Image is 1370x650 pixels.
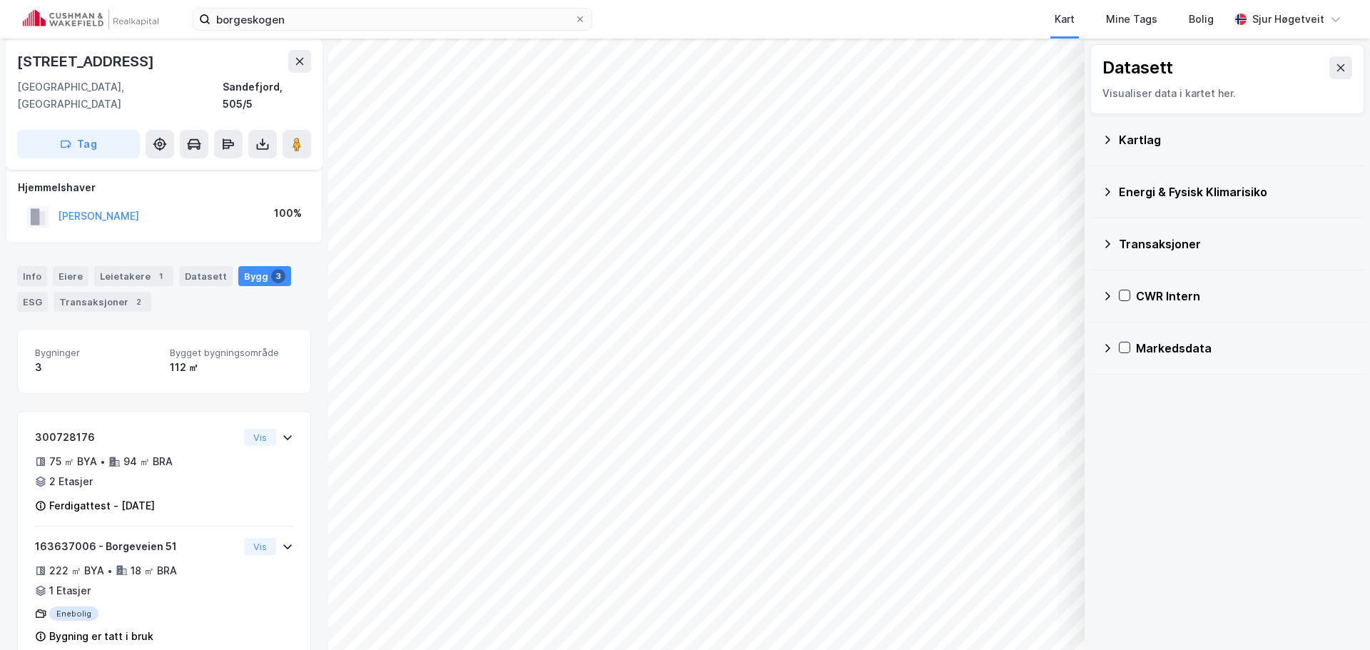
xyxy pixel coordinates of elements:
[49,562,104,579] div: 222 ㎡ BYA
[1299,582,1370,650] div: Kontrollprogram for chat
[131,295,146,309] div: 2
[94,266,173,286] div: Leietakere
[170,359,293,376] div: 112 ㎡
[49,582,91,599] div: 1 Etasjer
[100,456,106,467] div: •
[54,292,151,312] div: Transaksjoner
[170,347,293,359] span: Bygget bygningsområde
[179,266,233,286] div: Datasett
[244,538,276,555] button: Vis
[49,497,155,514] div: Ferdigattest - [DATE]
[238,266,291,286] div: Bygg
[1106,11,1157,28] div: Mine Tags
[1055,11,1075,28] div: Kart
[1136,288,1353,305] div: CWR Intern
[17,266,47,286] div: Info
[23,9,158,29] img: cushman-wakefield-realkapital-logo.202ea83816669bd177139c58696a8fa1.svg
[271,269,285,283] div: 3
[17,50,157,73] div: [STREET_ADDRESS]
[1119,235,1353,253] div: Transaksjoner
[244,429,276,446] button: Vis
[1189,11,1214,28] div: Bolig
[107,565,113,577] div: •
[1299,582,1370,650] iframe: Chat Widget
[1252,11,1324,28] div: Sjur Høgetveit
[131,562,177,579] div: 18 ㎡ BRA
[18,179,310,196] div: Hjemmelshaver
[17,292,48,312] div: ESG
[1119,131,1353,148] div: Kartlag
[210,9,574,30] input: Søk på adresse, matrikkel, gårdeiere, leietakere eller personer
[223,78,311,113] div: Sandefjord, 505/5
[274,205,302,222] div: 100%
[1136,340,1353,357] div: Markedsdata
[35,359,158,376] div: 3
[49,628,153,645] div: Bygning er tatt i bruk
[35,429,238,446] div: 300728176
[153,269,168,283] div: 1
[35,347,158,359] span: Bygninger
[35,538,238,555] div: 163637006 - Borgeveien 51
[1102,56,1173,79] div: Datasett
[1102,85,1352,102] div: Visualiser data i kartet her.
[17,130,140,158] button: Tag
[49,473,93,490] div: 2 Etasjer
[17,78,223,113] div: [GEOGRAPHIC_DATA], [GEOGRAPHIC_DATA]
[123,453,173,470] div: 94 ㎡ BRA
[1119,183,1353,200] div: Energi & Fysisk Klimarisiko
[53,266,88,286] div: Eiere
[49,453,97,470] div: 75 ㎡ BYA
